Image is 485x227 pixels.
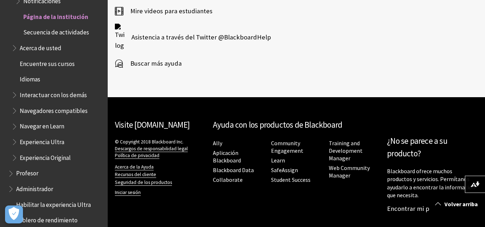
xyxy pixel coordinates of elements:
[115,179,172,186] a: Seguridad de los productos
[20,58,75,67] span: Encuentre sus cursos
[271,166,298,174] a: SafeAssign
[124,32,271,43] span: Asistencia a través del Twitter @BlackboardHelp
[329,139,363,162] a: Training and Development Manager
[23,27,89,36] span: Secuencia de actividades
[115,171,156,178] a: Recursos del cliente
[16,214,78,224] span: Tablero de rendimiento
[20,120,64,130] span: Navegar en Learn
[5,205,23,223] button: Abrir preferencias
[387,204,452,213] a: Encontrar mi producto
[115,24,124,51] img: Twitter logo
[387,135,478,160] h2: ¿No se parece a su producto?
[271,157,285,164] a: Learn
[115,189,141,196] a: Iniciar sesión
[115,119,190,130] a: Visite [DOMAIN_NAME]
[123,58,182,69] span: Buscar más ayuda
[115,58,182,69] a: Buscar más ayuda
[271,139,303,155] a: Community Engagement
[115,146,188,152] a: Descargos de responsabilidad legal
[115,6,213,16] a: Mire videos para estudiantes
[20,136,64,146] span: Experiencia Ultra
[20,42,61,52] span: Acerca de usted
[213,139,222,147] a: Ally
[20,74,40,83] span: Idiomas
[20,89,87,99] span: Interactuar con los demás
[20,152,71,161] span: Experiencia Original
[123,6,213,16] span: Mire videos para estudiantes
[115,24,271,51] a: Twitter logo Asistencia a través del Twitter @BlackboardHelp
[16,183,53,193] span: Administrador
[213,166,254,174] a: Blackboard Data
[430,198,485,211] a: Volver arriba
[213,119,380,131] h2: Ayuda con los productos de Blackboard
[271,176,311,184] a: Student Success
[23,11,88,20] span: Página de la institución
[213,149,241,164] a: Aplicación Blackboard
[387,167,478,199] p: Blackboard ofrece muchos productos y servicios. Permítanos ayudarlo a encontrar la información qu...
[20,105,88,114] span: Navegadores compatibles
[115,152,159,159] a: Política de privacidad
[16,199,91,208] span: Habilitar la experiencia Ultra
[115,138,206,159] p: © Copyright 2018 Blackboard Inc.
[213,176,243,184] a: Collaborate
[329,164,370,179] a: Web Community Manager
[16,167,38,177] span: Profesor
[115,164,154,170] a: Acerca de la Ayuda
